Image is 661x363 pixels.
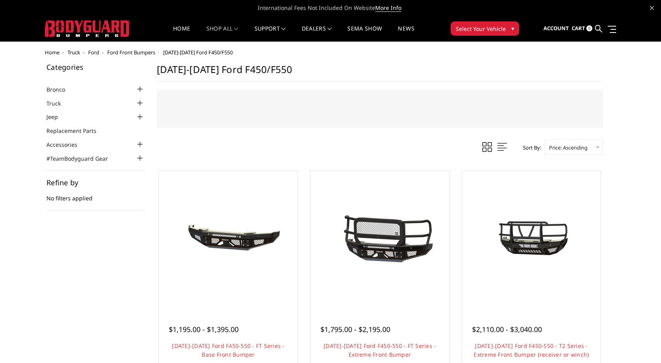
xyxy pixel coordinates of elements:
a: Truck [46,99,71,108]
label: Sort By: [518,142,541,154]
iframe: Chat Widget [621,325,661,363]
a: Ford Front Bumpers [107,49,155,56]
a: 2023-2025 Ford F450-550 - T2 Series - Extreme Front Bumper (receiver or winch) [464,173,599,308]
a: Replacement Parts [46,127,106,135]
a: Accessories [46,140,87,149]
div: No filters applied [46,179,145,211]
a: More Info [375,4,401,12]
a: News [398,26,414,41]
a: Jeep [46,113,68,121]
a: Dealers [302,26,332,41]
span: ▾ [511,24,514,33]
a: [DATE]-[DATE] Ford F450-550 - T2 Series - Extreme Front Bumper (receiver or winch) [474,342,589,358]
a: SEMA Show [347,26,382,41]
a: Cart 0 [572,18,592,39]
a: Home [173,26,190,41]
a: Bronco [46,85,75,94]
img: BODYGUARD BUMPERS [45,20,130,37]
a: 2023-2025 Ford F450-550 - FT Series - Extreme Front Bumper 2023-2025 Ford F450-550 - FT Series - ... [312,173,447,308]
span: Select Your Vehicle [456,25,506,33]
a: shop all [206,26,239,41]
span: Cart [572,25,585,32]
a: [DATE]-[DATE] Ford F450-550 - FT Series - Extreme Front Bumper [324,342,436,358]
span: 0 [586,25,592,31]
span: $1,795.00 - $2,195.00 [320,325,390,334]
span: $1,195.00 - $1,395.00 [169,325,239,334]
h5: Refine by [46,179,145,186]
a: 2023-2025 Ford F450-550 - FT Series - Base Front Bumper [161,173,296,308]
span: [DATE]-[DATE] Ford F450/F550 [163,49,233,56]
a: Account [543,18,569,39]
a: [DATE]-[DATE] Ford F450-550 - FT Series - Base Front Bumper [172,342,284,358]
button: Select Your Vehicle [451,21,519,36]
a: Ford [88,49,99,56]
h5: Categories [46,63,145,71]
a: Truck [67,49,80,56]
a: Home [45,49,60,56]
span: Account [543,25,569,32]
h1: [DATE]-[DATE] Ford F450/F550 [157,63,603,82]
img: 2023-2025 Ford F450-550 - FT Series - Base Front Bumper [165,211,292,270]
a: Support [254,26,286,41]
span: $2,110.00 - $3,040.00 [472,325,542,334]
a: #TeamBodyguard Gear [46,154,118,163]
img: 2023-2025 Ford F450-550 - T2 Series - Extreme Front Bumper (receiver or winch) [468,205,595,276]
